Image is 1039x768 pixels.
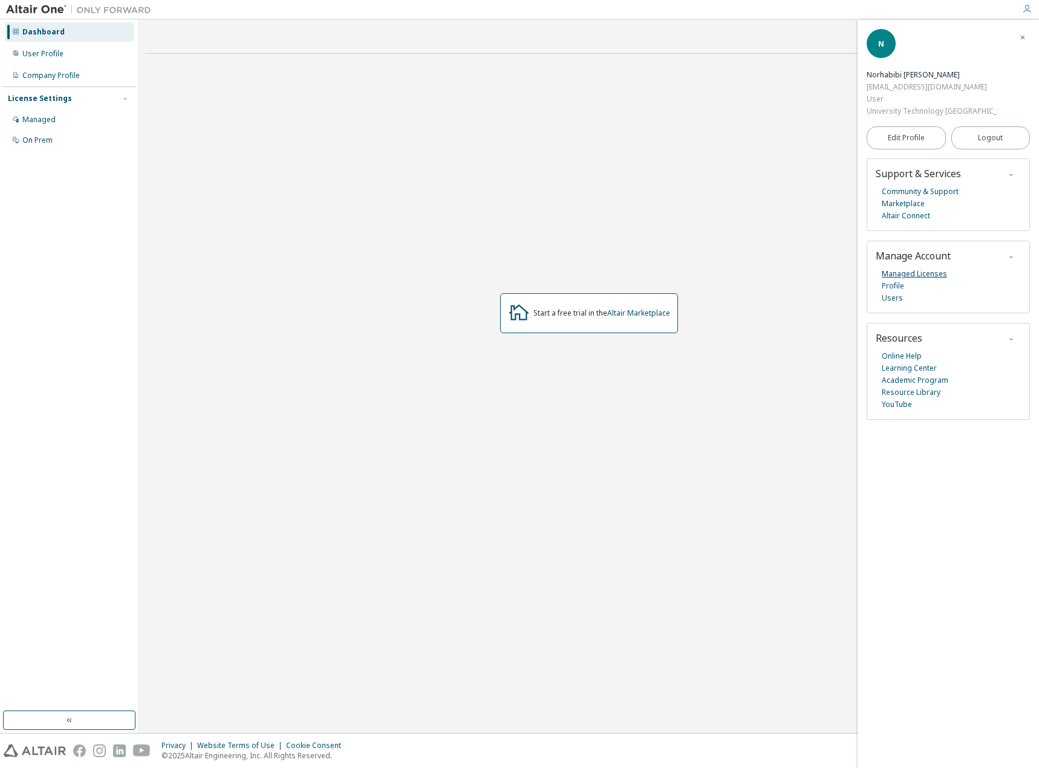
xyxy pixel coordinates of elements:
[882,362,937,374] a: Learning Center
[978,132,1003,144] span: Logout
[882,350,922,362] a: Online Help
[882,386,940,399] a: Resource Library
[22,49,64,59] div: User Profile
[882,292,903,304] a: Users
[882,374,948,386] a: Academic Program
[22,135,53,145] div: On Prem
[951,126,1031,149] button: Logout
[882,280,904,292] a: Profile
[876,331,922,345] span: Resources
[22,115,56,125] div: Managed
[197,741,286,750] div: Website Terms of Use
[93,744,106,757] img: instagram.svg
[73,744,86,757] img: facebook.svg
[882,198,925,210] a: Marketplace
[876,249,951,262] span: Manage Account
[882,210,930,222] a: Altair Connect
[113,744,126,757] img: linkedin.svg
[882,186,959,198] a: Community & Support
[286,741,348,750] div: Cookie Consent
[878,39,884,49] span: N
[22,27,65,37] div: Dashboard
[161,741,197,750] div: Privacy
[867,93,997,105] div: User
[607,308,670,318] a: Altair Marketplace
[8,94,72,103] div: License Settings
[867,81,997,93] div: [EMAIL_ADDRESS][DOMAIN_NAME]
[533,308,670,318] div: Start a free trial in the
[882,399,912,411] a: YouTube
[867,126,946,149] a: Edit Profile
[161,750,348,761] p: © 2025 Altair Engineering, Inc. All Rights Reserved.
[867,105,997,117] div: University Technology [GEOGRAPHIC_DATA]
[882,268,947,280] a: Managed Licenses
[888,133,925,143] span: Edit Profile
[133,744,151,757] img: youtube.svg
[22,71,80,80] div: Company Profile
[876,167,961,180] span: Support & Services
[867,69,997,81] div: Norhabibi fatin nazirah fadzil
[4,744,66,757] img: altair_logo.svg
[6,4,157,16] img: Altair One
